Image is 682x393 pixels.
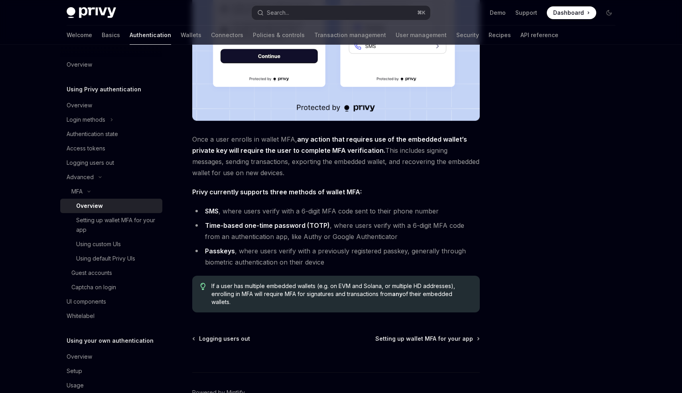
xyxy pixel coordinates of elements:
div: Overview [67,101,92,110]
a: Authentication [130,26,171,45]
div: Overview [67,352,92,361]
div: Setup [67,366,82,376]
li: , where users verify with a 6-digit MFA code from an authentication app, like Authy or Google Aut... [192,220,480,242]
a: Transaction management [314,26,386,45]
div: Using default Privy UIs [76,254,135,263]
a: Overview [60,98,162,113]
a: Connectors [211,26,243,45]
strong: Privy currently supports three methods of wallet MFA: [192,188,362,196]
h5: Using Privy authentication [67,85,141,94]
span: ⌘ K [417,10,426,16]
img: dark logo [67,7,116,18]
a: Logging users out [60,156,162,170]
a: Support [515,9,537,17]
div: MFA [71,187,83,196]
strong: Passkeys [205,247,235,255]
a: Usage [60,378,162,393]
div: Overview [76,201,103,211]
a: Dashboard [547,6,596,19]
strong: any [392,290,402,297]
div: Overview [67,60,92,69]
div: Setting up wallet MFA for your app [76,215,158,235]
div: Access tokens [67,144,105,153]
a: Welcome [67,26,92,45]
a: Overview [60,199,162,213]
a: User management [396,26,447,45]
span: Dashboard [553,9,584,17]
a: Setting up wallet MFA for your app [60,213,162,237]
span: Logging users out [199,335,250,343]
a: Policies & controls [253,26,305,45]
a: Logging users out [193,335,250,343]
a: Authentication state [60,127,162,141]
h5: Using your own authentication [67,336,154,346]
a: Wallets [181,26,201,45]
span: Once a user enrolls in wallet MFA, This includes signing messages, sending transactions, exportin... [192,134,480,178]
div: UI components [67,297,106,306]
a: Captcha on login [60,280,162,294]
li: , where users verify with a previously registered passkey, generally through biometric authentica... [192,245,480,268]
a: Setting up wallet MFA for your app [375,335,479,343]
div: Advanced [67,172,94,182]
a: Using custom UIs [60,237,162,251]
button: Search...⌘K [252,6,430,20]
div: Search... [267,8,289,18]
a: Overview [60,57,162,72]
div: Whitelabel [67,311,95,321]
a: UI components [60,294,162,309]
a: Guest accounts [60,266,162,280]
a: Recipes [489,26,511,45]
div: Usage [67,381,84,390]
strong: Time-based one-time password (TOTP) [205,221,330,229]
span: Setting up wallet MFA for your app [375,335,473,343]
a: Demo [490,9,506,17]
div: Captcha on login [71,282,116,292]
a: Access tokens [60,141,162,156]
a: Security [456,26,479,45]
strong: any action that requires use of the embedded wallet’s private key will require the user to comple... [192,135,467,154]
div: Logging users out [67,158,114,168]
a: Overview [60,350,162,364]
a: Whitelabel [60,309,162,323]
li: , where users verify with a 6-digit MFA code sent to their phone number [192,205,480,217]
div: Using custom UIs [76,239,121,249]
strong: SMS [205,207,219,215]
div: Authentication state [67,129,118,139]
a: Basics [102,26,120,45]
a: API reference [520,26,558,45]
div: Login methods [67,115,105,124]
a: Setup [60,364,162,378]
button: Toggle dark mode [603,6,615,19]
div: Guest accounts [71,268,112,278]
svg: Tip [200,283,206,290]
span: If a user has multiple embedded wallets (e.g. on EVM and Solana, or multiple HD addresses), enrol... [211,282,472,306]
a: Using default Privy UIs [60,251,162,266]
